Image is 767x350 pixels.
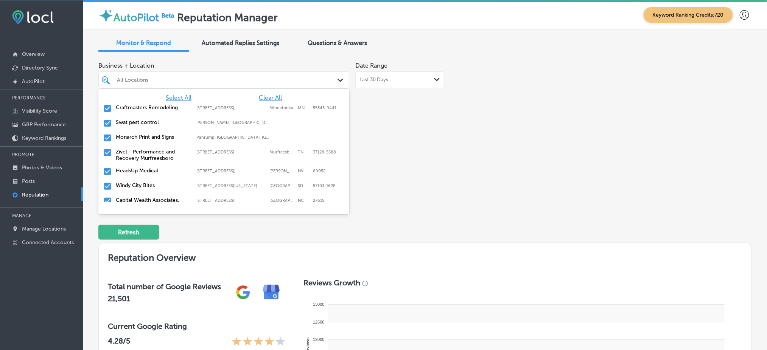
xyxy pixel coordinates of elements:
[355,62,387,69] label: Date Range
[98,225,159,240] button: Refresh
[269,183,294,188] label: Sioux Falls
[22,65,58,71] p: Directory Sync
[116,197,189,210] label: Capital Wealth Associates, LLC.
[22,239,74,246] p: Connected Accounts
[313,320,325,324] tspan: 12500
[257,278,286,307] img: e7ababfa220611ac49bdb491a11684a6.png
[22,108,57,114] p: Visibility Score
[313,169,325,173] label: 89052
[298,150,309,155] label: TN
[313,198,324,203] label: 27615
[269,198,294,203] label: Raleigh
[196,198,266,203] label: 8319 Six Forks Rd ste 105;
[22,178,35,184] p: Posts
[22,192,48,198] p: Reputation
[117,77,338,83] div: All Locations
[269,150,294,155] label: Murfreesboro
[159,11,177,19] img: Beta
[117,39,171,46] span: Monitor & Respond
[114,11,159,24] label: AutoPilot
[359,77,388,83] span: Last 30 Days
[196,169,266,173] label: 2610 W Horizon Ridge Pkwy #103;
[12,10,54,24] img: fda3e92497d09a02dc62c9cd864e3231.png
[196,135,269,140] label: Pahrump, NV, USA | Whitney, NV, USA | Mesquite, NV, USA | Paradise, NV, USA | Henderson, NV, USA ...
[116,167,189,174] label: HeadsUp Medical
[22,226,66,232] p: Manage Locations
[177,11,278,24] label: Reputation Manager
[22,121,66,128] p: GBP Performance
[98,62,349,69] span: Business + Location
[259,94,282,101] span: Clear All
[22,78,45,85] p: AutoPilot
[644,7,733,23] span: Keyword Ranking Credits: 720
[22,135,66,141] p: Keyword Rankings
[196,150,266,155] label: 1144 Fortress Blvd Suite E
[313,105,336,110] label: 55343-9441
[308,39,367,46] span: Questions & Answers
[298,183,309,188] label: SD
[108,294,221,303] h2: 21,501
[116,104,189,111] label: Craftmasters Remodeling
[116,182,189,189] label: Windy City Bites
[196,120,269,125] label: Gilliam, LA, USA | Hosston, LA, USA | Eastwood, LA, USA | Blanchard, LA, USA | Shreveport, LA, US...
[313,150,336,155] label: 37128-5588
[304,278,361,287] h3: Reviews Growth
[232,336,286,348] div: 4.28 Stars
[313,338,325,342] tspan: 12000
[22,164,62,171] p: Photos & Videos
[298,169,309,173] label: NV
[269,105,294,110] label: Minnetonka
[298,105,309,110] label: MN
[99,243,751,269] h2: Reputation Overview
[313,183,336,188] label: 57103-1628
[116,134,189,140] label: Monarch Print and Signs
[229,278,257,307] img: gPZS+5FD6qPJAAAAABJRU5ErkJggg==
[116,149,189,161] label: Zivel - Performance and Recovery Murfreesboro
[98,8,114,23] img: autopilot-icon
[196,105,266,110] label: 12800 Whitewater Dr Suite 100;
[116,119,189,125] label: Swat pest control
[269,169,294,173] label: Henderson
[166,94,191,101] span: Select All
[313,302,325,307] tspan: 13000
[22,51,45,57] p: Overview
[108,282,221,291] h3: Total number of Google Reviews
[202,39,280,46] span: Automated Replies Settings
[298,198,309,203] label: NC
[108,336,130,348] p: 4.28 /5
[196,183,266,188] label: 114 N Indiana Ave
[108,322,286,331] h3: Current Google Rating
